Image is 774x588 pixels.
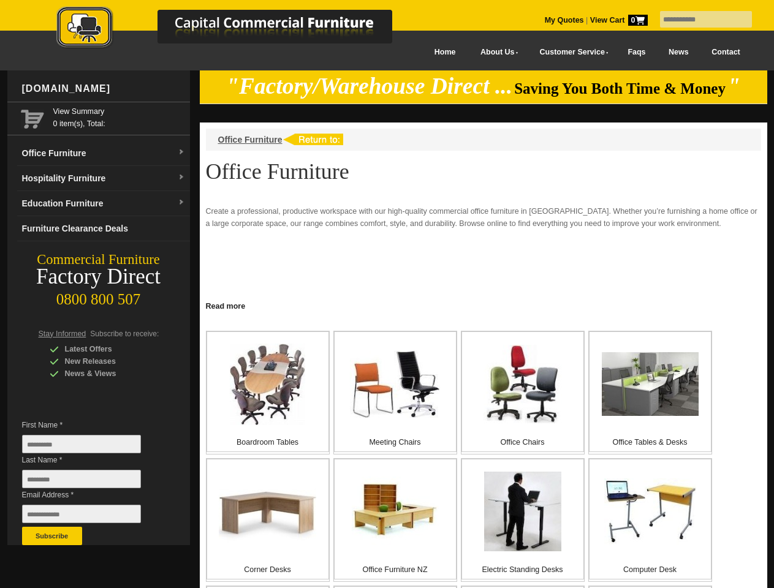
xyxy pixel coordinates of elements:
[206,458,330,582] a: Corner Desks Corner Desks
[53,105,185,118] a: View Summary
[226,73,512,99] em: "Factory/Warehouse Direct ...
[53,105,185,128] span: 0 item(s), Total:
[17,216,190,241] a: Furniture Clearance Deals
[335,436,456,448] p: Meeting Chairs
[350,350,440,418] img: Meeting Chairs
[333,331,457,454] a: Meeting Chairs Meeting Chairs
[545,16,584,24] a: My Quotes
[17,166,190,191] a: Hospitality Furnituredropdown
[484,345,562,423] img: Office Chairs
[467,39,526,66] a: About Us
[22,454,159,466] span: Last Name *
[590,436,711,448] p: Office Tables & Desks
[604,478,696,545] img: Computer Desk
[230,344,305,425] img: Boardroom Tables
[218,135,283,145] a: Office Furniture
[590,563,711,576] p: Computer Desk
[23,6,452,55] a: Capital Commercial Furniture Logo
[206,205,761,230] p: Create a professional, productive workspace with our high-quality commercial office furniture in ...
[90,330,159,338] span: Subscribe to receive:
[588,331,712,454] a: Office Tables & Desks Office Tables & Desks
[207,436,328,448] p: Boardroom Tables
[22,489,159,501] span: Email Address *
[462,563,583,576] p: Electric Standing Desks
[50,343,166,355] div: Latest Offers
[22,470,141,488] input: Last Name *
[50,367,166,380] div: News & Views
[22,527,82,545] button: Subscribe
[7,268,190,285] div: Factory Direct
[333,458,457,582] a: Office Furniture NZ Office Furniture NZ
[526,39,616,66] a: Customer Service
[17,191,190,216] a: Education Furnituredropdown
[178,199,185,206] img: dropdown
[617,39,658,66] a: Faqs
[206,160,761,183] h1: Office Furniture
[602,352,699,416] img: Office Tables & Desks
[700,39,751,66] a: Contact
[22,505,141,523] input: Email Address *
[178,149,185,156] img: dropdown
[628,15,648,26] span: 0
[484,472,561,551] img: Electric Standing Desks
[200,297,767,312] a: Click to read more
[7,285,190,308] div: 0800 800 507
[590,16,648,24] strong: View Cart
[657,39,700,66] a: News
[22,419,159,431] span: First Name *
[207,563,328,576] p: Corner Desks
[23,6,452,51] img: Capital Commercial Furniture Logo
[461,458,585,582] a: Electric Standing Desks Electric Standing Desks
[514,80,726,97] span: Saving You Both Time & Money
[22,435,141,453] input: First Name *
[219,480,316,543] img: Corner Desks
[461,331,585,454] a: Office Chairs Office Chairs
[462,436,583,448] p: Office Chairs
[588,16,647,24] a: View Cart0
[727,73,740,99] em: "
[17,70,190,107] div: [DOMAIN_NAME]
[352,477,439,547] img: Office Furniture NZ
[335,563,456,576] p: Office Furniture NZ
[178,174,185,181] img: dropdown
[39,330,86,338] span: Stay Informed
[50,355,166,367] div: New Releases
[7,251,190,268] div: Commercial Furniture
[17,141,190,166] a: Office Furnituredropdown
[283,134,343,145] img: return to
[206,331,330,454] a: Boardroom Tables Boardroom Tables
[588,458,712,582] a: Computer Desk Computer Desk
